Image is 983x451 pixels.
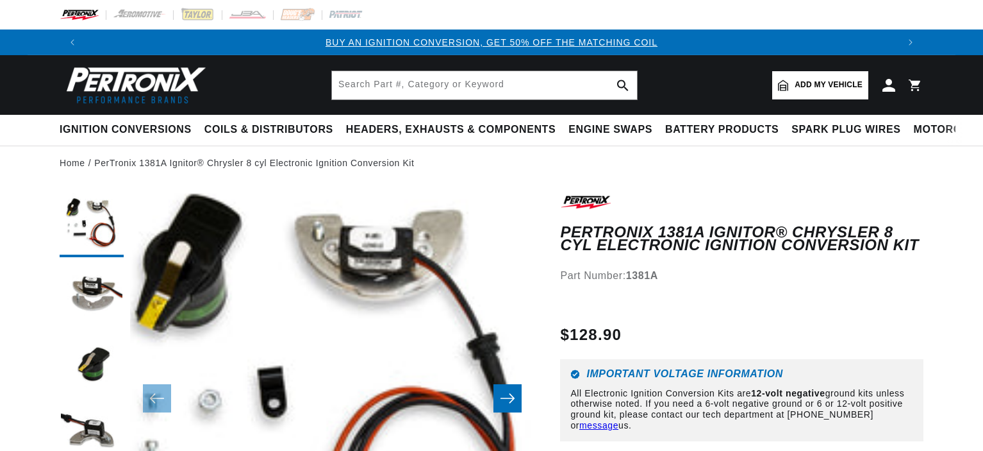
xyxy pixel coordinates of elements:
div: 1 of 3 [85,35,898,49]
span: Spark Plug Wires [791,123,900,137]
button: Load image 2 in gallery view [60,264,124,328]
summary: Ignition Conversions [60,115,198,145]
button: Translation missing: en.sections.announcements.next_announcement [898,30,923,55]
nav: breadcrumbs [60,156,923,170]
summary: Engine Swaps [562,115,659,145]
span: $128.90 [560,323,622,346]
span: Coils & Distributors [204,123,333,137]
span: Headers, Exhausts & Components [346,123,556,137]
button: Slide left [143,384,171,413]
button: Translation missing: en.sections.announcements.previous_announcement [60,30,85,55]
a: message [579,420,618,430]
h6: Important Voltage Information [570,370,913,379]
a: PerTronix 1381A Ignitor® Chrysler 8 cyl Electronic Ignition Conversion Kit [94,156,414,170]
span: Add my vehicle [795,79,863,91]
a: Add my vehicle [772,71,868,99]
button: Load image 1 in gallery view [60,193,124,257]
button: search button [609,71,637,99]
summary: Coils & Distributors [198,115,340,145]
summary: Headers, Exhausts & Components [340,115,562,145]
a: Home [60,156,85,170]
div: Part Number: [560,268,923,284]
a: BUY AN IGNITION CONVERSION, GET 50% OFF THE MATCHING COIL [326,37,657,47]
div: Announcement [85,35,898,49]
strong: 12-volt negative [751,388,825,398]
span: Battery Products [665,123,779,137]
input: Search Part #, Category or Keyword [332,71,637,99]
p: All Electronic Ignition Conversion Kits are ground kits unless otherwise noted. If you need a 6-v... [570,388,913,431]
h1: PerTronix 1381A Ignitor® Chrysler 8 cyl Electronic Ignition Conversion Kit [560,226,923,252]
img: Pertronix [60,63,207,107]
span: Ignition Conversions [60,123,192,137]
strong: 1381A [626,270,658,281]
summary: Battery Products [659,115,785,145]
summary: Spark Plug Wires [785,115,907,145]
button: Slide right [493,384,522,413]
span: Engine Swaps [568,123,652,137]
button: Load image 3 in gallery view [60,334,124,398]
slideshow-component: Translation missing: en.sections.announcements.announcement_bar [28,30,955,55]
